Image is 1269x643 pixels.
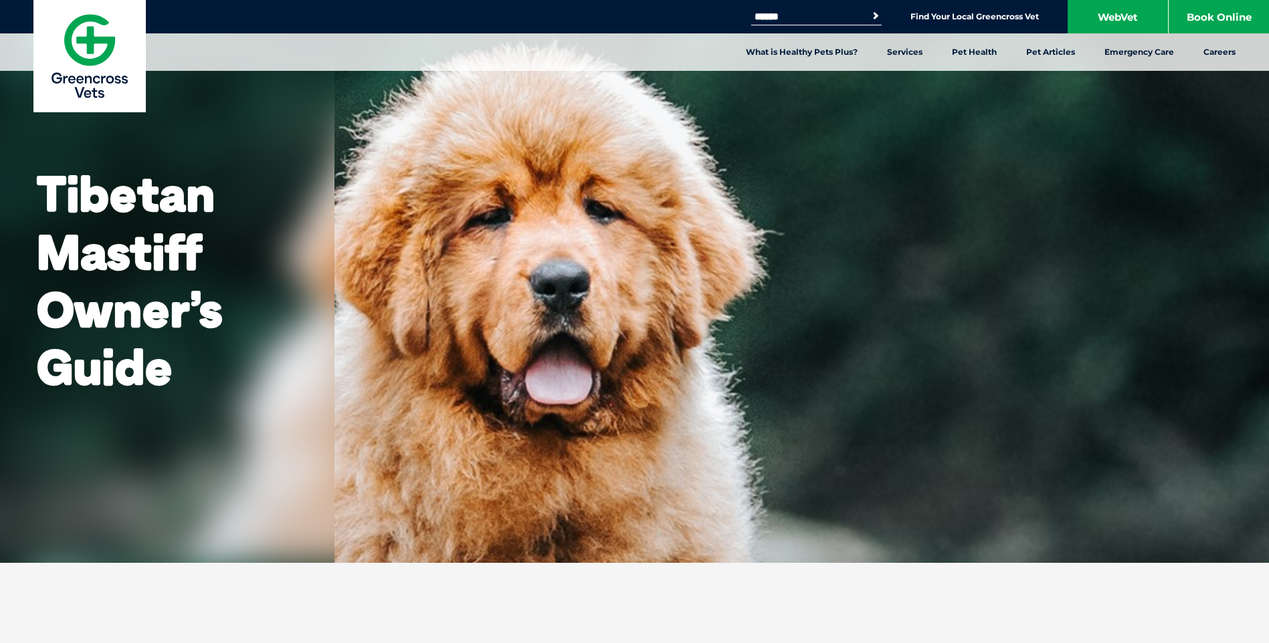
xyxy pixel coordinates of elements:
a: Careers [1189,33,1250,71]
a: Pet Health [937,33,1011,71]
a: Pet Articles [1011,33,1090,71]
a: Services [872,33,937,71]
button: Search [869,9,882,23]
a: Emergency Care [1090,33,1189,71]
b: Tibetan Mastiff Owner’s Guide [37,163,222,397]
a: What is Healthy Pets Plus? [731,33,872,71]
a: Find Your Local Greencross Vet [910,11,1039,22]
